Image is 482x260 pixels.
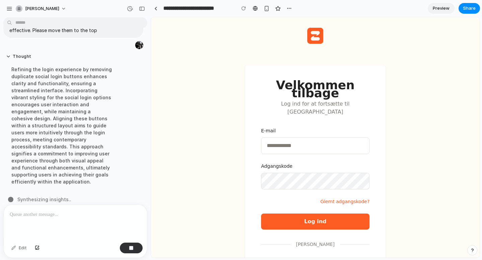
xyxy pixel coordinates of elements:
a: Preview [428,3,455,14]
h1: Velkommen tilbage [110,64,219,80]
span: [PERSON_NAME] [25,5,59,12]
button: Share [459,3,480,14]
span: Preview [433,5,450,12]
label: Adgangskode [110,145,219,153]
span: Log ind [153,201,176,209]
label: E-mail [110,110,219,118]
a: Zetland [156,11,172,29]
span: [PERSON_NAME] [140,223,189,231]
p: Log ind for at fortsætte til [GEOGRAPHIC_DATA] [110,83,219,99]
a: Glemt adgangskode? [169,180,219,188]
span: Share [463,5,476,12]
button: [PERSON_NAME] [13,3,70,14]
button: Log ind [110,197,219,213]
span: Synthesizing insights .. [17,196,71,203]
div: Refining the login experience by removing duplicate social login buttons enhances clarity and fun... [6,62,118,189]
